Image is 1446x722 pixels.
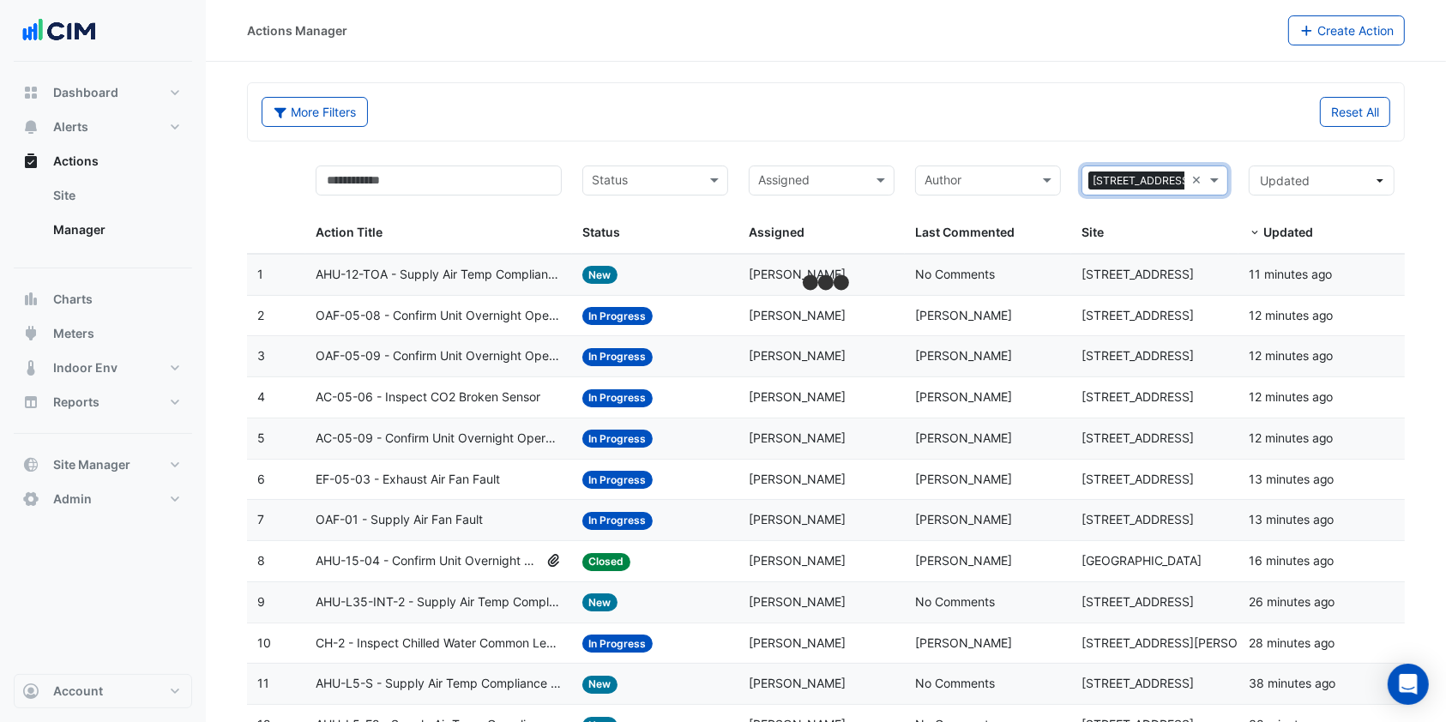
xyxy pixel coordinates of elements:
span: Site Manager [53,456,130,473]
span: New [582,593,618,611]
span: [PERSON_NAME] [749,676,846,690]
span: 2025-09-24T09:10:49.809 [1249,594,1335,609]
span: Status [582,225,620,239]
span: 2025-09-24T07:23:45.981 [1249,512,1335,526]
span: EF-05-03 - Exhaust Air Fan Fault [316,470,500,490]
span: 4 [257,389,265,404]
span: [PERSON_NAME] [915,553,1012,568]
span: 6 [257,472,265,486]
span: AHU-L5-S - Supply Air Temp Compliance (KPI) [316,674,562,694]
span: In Progress [582,471,654,489]
span: 2025-09-24T08:58:45.714 [1249,676,1336,690]
span: 5 [257,430,265,445]
span: [PERSON_NAME] [749,512,846,526]
span: 7 [257,512,264,526]
span: OAF-05-08 - Confirm Unit Overnight Operation (Energy Waste) [316,306,562,326]
span: 2025-09-24T07:24:16.699 [1249,472,1335,486]
span: 11 [257,676,269,690]
span: In Progress [582,512,654,530]
span: 8 [257,553,265,568]
span: [PERSON_NAME] [749,308,846,322]
span: [PERSON_NAME] [915,635,1012,650]
app-icon: Actions [22,153,39,170]
span: CH-2 - Inspect Chilled Water Common Leave Temp Broken Sensor [316,634,562,653]
span: Indoor Env [53,359,117,376]
span: [PERSON_NAME] [915,308,1012,322]
span: In Progress [582,348,654,366]
span: Updated [1263,225,1313,239]
span: Account [53,683,103,700]
button: Site Manager [14,448,192,482]
span: 2025-09-24T09:25:34.543 [1249,267,1333,281]
span: [PERSON_NAME] [915,472,1012,486]
span: Action Title [316,225,383,239]
span: 3 [257,348,265,363]
span: 10 [257,635,271,650]
span: [STREET_ADDRESS][PERSON_NAME] [1088,171,1280,190]
button: Actions [14,144,192,178]
span: Alerts [53,118,88,135]
span: 2025-09-24T09:08:46.527 [1249,635,1335,650]
span: Closed [582,553,631,571]
span: AC-05-09 - Confirm Unit Overnight Operation (Energy Waste) [316,429,562,448]
span: [STREET_ADDRESS] [1081,594,1194,609]
span: No Comments [915,267,995,281]
span: Meters [53,325,94,342]
button: More Filters [262,97,368,127]
span: In Progress [582,389,654,407]
span: AHU-12-TOA - Supply Air Temp Compliance (KPI) [316,265,562,285]
span: Dashboard [53,84,118,101]
span: OAF-01 - Supply Air Fan Fault [316,510,483,530]
span: In Progress [582,430,654,448]
button: Reports [14,385,192,419]
button: Charts [14,282,192,316]
span: 2 [257,308,264,322]
span: [PERSON_NAME] [749,267,846,281]
app-icon: Alerts [22,118,39,135]
span: New [582,266,618,284]
span: 2025-09-24T07:24:46.773 [1249,348,1334,363]
span: [STREET_ADDRESS][PERSON_NAME] [1081,635,1291,650]
span: [PERSON_NAME] [749,348,846,363]
span: [STREET_ADDRESS] [1081,308,1194,322]
span: Actions [53,153,99,170]
a: Manager [39,213,192,247]
span: 2025-09-24T07:24:25.357 [1249,430,1334,445]
button: Admin [14,482,192,516]
span: 2025-09-24T07:24:36.106 [1249,389,1334,404]
button: Meters [14,316,192,351]
span: In Progress [582,307,654,325]
app-icon: Charts [22,291,39,308]
button: Reset All [1320,97,1390,127]
span: Reports [53,394,99,411]
span: [STREET_ADDRESS] [1081,676,1194,690]
span: Clear [1191,171,1206,190]
span: 2025-09-24T07:24:53.258 [1249,308,1334,322]
span: Site [1081,225,1104,239]
span: AC-05-06 - Inspect CO2 Broken Sensor [316,388,540,407]
span: [STREET_ADDRESS] [1081,267,1194,281]
span: [STREET_ADDRESS] [1081,472,1194,486]
span: 1 [257,267,263,281]
button: Dashboard [14,75,192,110]
span: Charts [53,291,93,308]
span: [PERSON_NAME] [749,553,846,568]
a: Site [39,178,192,213]
app-icon: Dashboard [22,84,39,101]
span: Assigned [749,225,804,239]
app-icon: Indoor Env [22,359,39,376]
span: [PERSON_NAME] [749,472,846,486]
span: No Comments [915,676,995,690]
span: AHU-15-04 - Confirm Unit Overnight Operation (Energy Waste) [316,551,539,571]
span: [PERSON_NAME] [915,389,1012,404]
div: Actions Manager [247,21,347,39]
span: [STREET_ADDRESS] [1081,430,1194,445]
span: Admin [53,490,92,508]
span: [PERSON_NAME] [915,348,1012,363]
span: [PERSON_NAME] [749,389,846,404]
span: [PERSON_NAME] [749,635,846,650]
app-icon: Reports [22,394,39,411]
span: No Comments [915,594,995,609]
button: Updated [1249,165,1395,196]
span: 9 [257,594,265,609]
